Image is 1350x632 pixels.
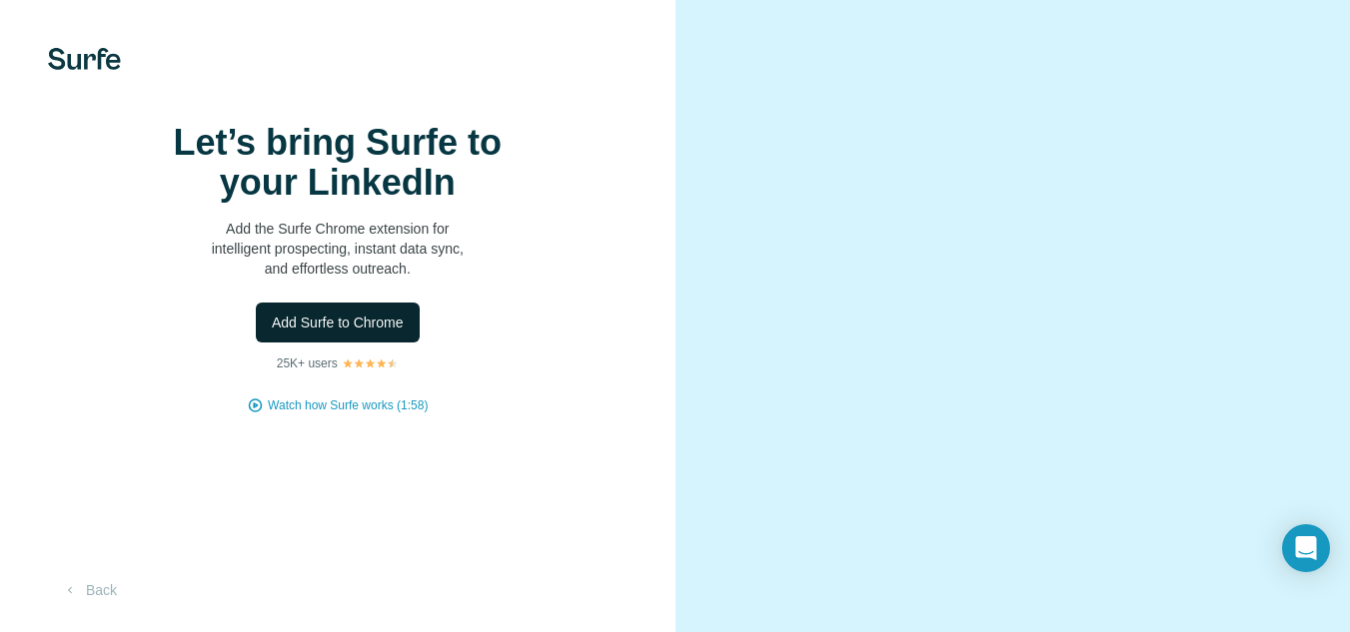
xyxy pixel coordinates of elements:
h1: Let’s bring Surfe to your LinkedIn [138,123,538,203]
span: Add Surfe to Chrome [272,313,404,332]
p: Add the Surfe Chrome extension for intelligent prospecting, instant data sync, and effortless out... [138,219,538,279]
button: Back [48,572,131,608]
img: Rating Stars [342,357,399,369]
div: Open Intercom Messenger [1282,524,1330,572]
button: Watch how Surfe works (1:58) [268,396,428,414]
button: Add Surfe to Chrome [256,303,420,342]
p: 25K+ users [277,354,338,372]
img: Surfe's logo [48,48,121,70]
